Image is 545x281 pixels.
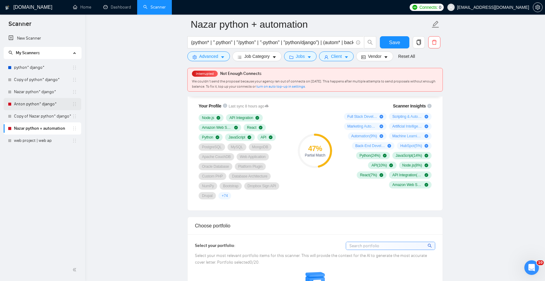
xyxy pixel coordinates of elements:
[355,143,385,148] span: Back-End Development ( 6 %)
[319,51,354,61] button: userClientcaret-down
[4,86,81,98] li: Nazar python* django*
[4,98,81,110] li: Anton python* django*
[412,5,417,10] img: upwork-logo.png
[533,5,542,10] span: setting
[392,114,422,119] span: Scripting & Automation ( 11 %)
[425,154,428,157] span: check-circle
[4,61,81,74] li: python* django*
[425,173,428,177] span: check-circle
[9,51,13,55] span: search
[449,5,453,9] span: user
[244,53,269,60] span: Job Category
[229,115,253,120] span: API Integration
[537,260,544,265] span: 10
[533,5,543,10] a: setting
[5,3,9,12] img: logo
[413,36,425,48] button: copy
[248,135,251,139] span: check-circle
[199,104,221,108] span: Your Profile
[252,145,268,149] span: MongoDB
[392,173,422,177] span: API Integration ( 7 %)
[14,110,72,122] a: Copy of Nazar python* django*
[284,51,317,61] button: folderJobscaret-down
[331,53,342,60] span: Client
[255,116,259,120] span: check-circle
[192,79,436,89] span: We couldn’t send the proposal because your agency ran out of connects on [DATE]. This happens aft...
[364,36,376,48] button: search
[195,243,235,248] span: Select your portfolio:
[248,184,276,188] span: Dropbox Sign API
[223,184,238,188] span: Bootstrap
[261,135,266,140] span: API
[439,4,441,11] span: 0
[289,55,293,59] span: folder
[238,164,262,169] span: Platform Plugin
[72,267,78,273] span: double-left
[14,86,72,98] a: Nazar python* django*
[222,193,228,198] span: + 74
[524,260,539,275] iframe: Intercom live chat
[298,153,332,157] div: Partial Match
[360,173,377,177] span: React ( 7 %)
[195,253,427,265] span: Select your most relevant portfolio items for this scanner. This will provide the context for the...
[72,65,77,70] span: holder
[247,125,256,130] span: React
[14,61,72,74] a: python* django*
[238,55,242,59] span: bars
[364,40,376,45] span: search
[143,5,166,10] a: searchScanner
[14,74,72,86] a: Copy of python* django*
[347,114,377,119] span: Full Stack Development ( 19 %)
[425,183,428,187] span: check-circle
[425,115,428,118] span: plus-circle
[380,36,409,48] button: Save
[202,184,214,188] span: NumPy
[428,36,440,48] button: delete
[427,104,432,108] span: info-circle
[533,2,543,12] button: setting
[392,124,422,129] span: Artificial Intelligence ( 9 %)
[298,145,332,152] div: 47 %
[346,242,435,250] input: Search portfolio
[368,53,381,60] span: Vendor
[202,125,232,130] span: Amazon Web Services
[419,4,438,11] span: Connects:
[191,17,430,32] input: Scanner name...
[392,134,422,139] span: Machine Learning ( 8 %)
[202,193,213,198] span: Drupal
[14,135,72,147] a: web project | web ap
[73,5,91,10] a: homeHome
[393,104,426,108] span: Scanner Insights
[428,242,433,249] span: search
[380,115,383,118] span: plus-circle
[4,32,81,44] li: New Scanner
[269,135,272,139] span: check-circle
[72,102,77,107] span: holder
[307,55,311,59] span: caret-down
[4,122,81,135] li: Nazar python + automation
[191,39,353,46] input: Search Freelance Jobs...
[425,163,428,167] span: check-circle
[413,40,425,45] span: copy
[199,53,218,60] span: Advanced
[72,77,77,82] span: holder
[187,51,230,61] button: settingAdvancedcaret-down
[380,173,383,177] span: check-circle
[72,138,77,143] span: holder
[223,104,227,108] span: info-circle
[14,122,72,135] a: Nazar python + automation
[383,154,387,157] span: check-circle
[232,51,281,61] button: barsJob Categorycaret-down
[72,90,77,94] span: holder
[429,40,440,45] span: delete
[356,51,393,61] button: idcardVendorcaret-down
[398,53,415,60] a: Reset All
[392,182,422,187] span: Amazon Web Services ( 5 %)
[4,135,81,147] li: web project | web ap
[217,116,220,120] span: check-circle
[14,98,72,110] a: Anton python* django*
[202,135,213,140] span: Python
[351,134,377,139] span: Automation ( 9 %)
[432,20,439,28] span: edit
[216,135,219,139] span: check-circle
